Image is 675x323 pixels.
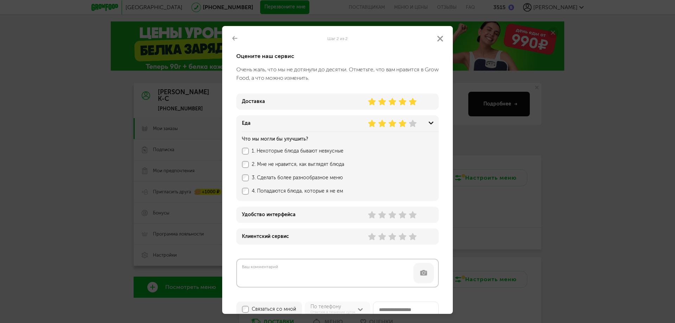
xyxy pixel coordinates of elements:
[252,188,417,194] label: 4. Попадаются блюда, которые я не ем
[252,148,417,154] label: 1. Некоторые блюда бывают невкусные
[242,212,296,218] div: Удобство интерфейса
[242,121,251,126] div: Еда
[242,136,417,142] div: Что мы могли бы улучшить?
[236,53,439,60] div: Оцените наш сервис
[236,65,439,82] div: Очень жаль, что мы не дотянули до десятки. Отметьте, что вам нравится в Grow Food, а что можно из...
[252,162,417,167] label: 2. Мне не нравится, как выглядят блюда
[240,264,279,270] label: Ваш комментарий
[252,306,296,312] label: Связаться со мной
[242,234,289,239] div: Клиентский сервис
[242,99,265,104] div: Доставка
[222,36,453,41] div: Шаг 2 из 2
[252,175,417,181] label: 3. Сделать более разнообразное меню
